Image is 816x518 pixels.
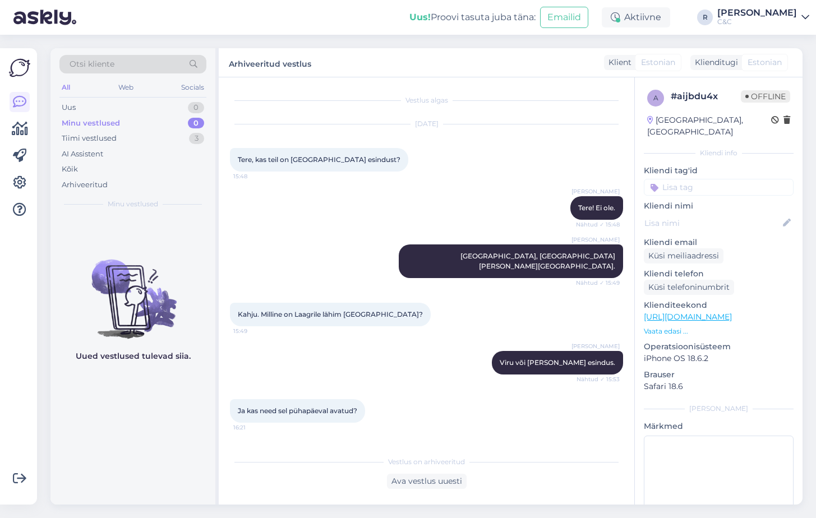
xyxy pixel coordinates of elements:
[576,279,620,287] span: Nähtud ✓ 15:49
[76,350,191,362] p: Uued vestlused tulevad siia.
[578,203,615,212] span: Tere! Ei ole.
[576,220,620,229] span: Nähtud ✓ 15:48
[644,353,794,364] p: iPhone OS 18.6.2
[717,8,809,26] a: [PERSON_NAME]C&C
[644,404,794,414] div: [PERSON_NAME]
[577,375,620,383] span: Nähtud ✓ 15:53
[230,119,623,129] div: [DATE]
[387,474,467,489] div: Ava vestlus uuesti
[9,57,30,78] img: Askly Logo
[233,327,275,335] span: 15:49
[644,165,794,177] p: Kliendi tag'id
[238,155,400,164] span: Tere, kas teil on [GEOGRAPHIC_DATA] esindust?
[62,149,103,160] div: AI Assistent
[641,57,675,68] span: Estonian
[62,118,120,129] div: Minu vestlused
[108,199,158,209] span: Minu vestlused
[644,341,794,353] p: Operatsioonisüsteem
[571,235,620,244] span: [PERSON_NAME]
[644,280,734,295] div: Küsi telefoninumbrit
[644,299,794,311] p: Klienditeekond
[388,457,465,467] span: Vestlus on arhiveeritud
[238,406,357,415] span: Ja kas need sel pühapäeval avatud?
[116,80,136,95] div: Web
[647,114,771,138] div: [GEOGRAPHIC_DATA], [GEOGRAPHIC_DATA]
[717,17,797,26] div: C&C
[229,55,311,70] label: Arhiveeritud vestlus
[571,342,620,350] span: [PERSON_NAME]
[500,358,615,367] span: Viru või [PERSON_NAME] esindus.
[671,90,741,103] div: # aijbdu4x
[460,252,617,270] span: [GEOGRAPHIC_DATA], [GEOGRAPHIC_DATA] [PERSON_NAME][GEOGRAPHIC_DATA].
[644,179,794,196] input: Lisa tag
[233,423,275,432] span: 16:21
[179,80,206,95] div: Socials
[230,95,623,105] div: Vestlus algas
[604,57,631,68] div: Klient
[653,94,658,102] span: a
[690,57,738,68] div: Klienditugi
[717,8,797,17] div: [PERSON_NAME]
[748,57,782,68] span: Estonian
[644,312,732,322] a: [URL][DOMAIN_NAME]
[644,200,794,212] p: Kliendi nimi
[697,10,713,25] div: R
[70,58,114,70] span: Otsi kliente
[644,148,794,158] div: Kliendi info
[644,381,794,392] p: Safari 18.6
[540,7,588,28] button: Emailid
[571,187,620,196] span: [PERSON_NAME]
[238,310,423,318] span: Kahju. Milline on Laagrile lähim [GEOGRAPHIC_DATA]?
[59,80,72,95] div: All
[644,420,794,432] p: Märkmed
[62,164,78,175] div: Kõik
[188,102,204,113] div: 0
[62,102,76,113] div: Uus
[409,12,431,22] b: Uus!
[644,369,794,381] p: Brauser
[644,237,794,248] p: Kliendi email
[602,7,670,27] div: Aktiivne
[741,90,790,103] span: Offline
[233,172,275,181] span: 15:48
[409,11,536,24] div: Proovi tasuta juba täna:
[62,133,117,144] div: Tiimi vestlused
[188,118,204,129] div: 0
[644,217,781,229] input: Lisa nimi
[578,438,620,447] span: Garl
[50,239,215,340] img: No chats
[62,179,108,191] div: Arhiveeritud
[644,268,794,280] p: Kliendi telefon
[644,326,794,336] p: Vaata edasi ...
[644,248,723,263] div: Küsi meiliaadressi
[189,133,204,144] div: 3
